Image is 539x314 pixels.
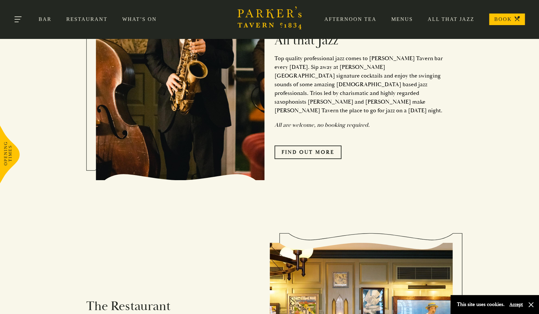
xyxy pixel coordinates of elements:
h2: The Restaurant [86,299,260,314]
em: All are welcome, no booking required. [274,121,370,129]
a: Find Out More [274,145,341,159]
p: Top quality professional jazz comes to [PERSON_NAME] Tavern bar every [DATE]. Sip away at [PERSON... [274,54,443,115]
button: Close and accept [528,301,534,308]
h2: All that Jazz [274,33,443,48]
button: Accept [509,301,523,308]
p: This site uses cookies. [457,300,505,309]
